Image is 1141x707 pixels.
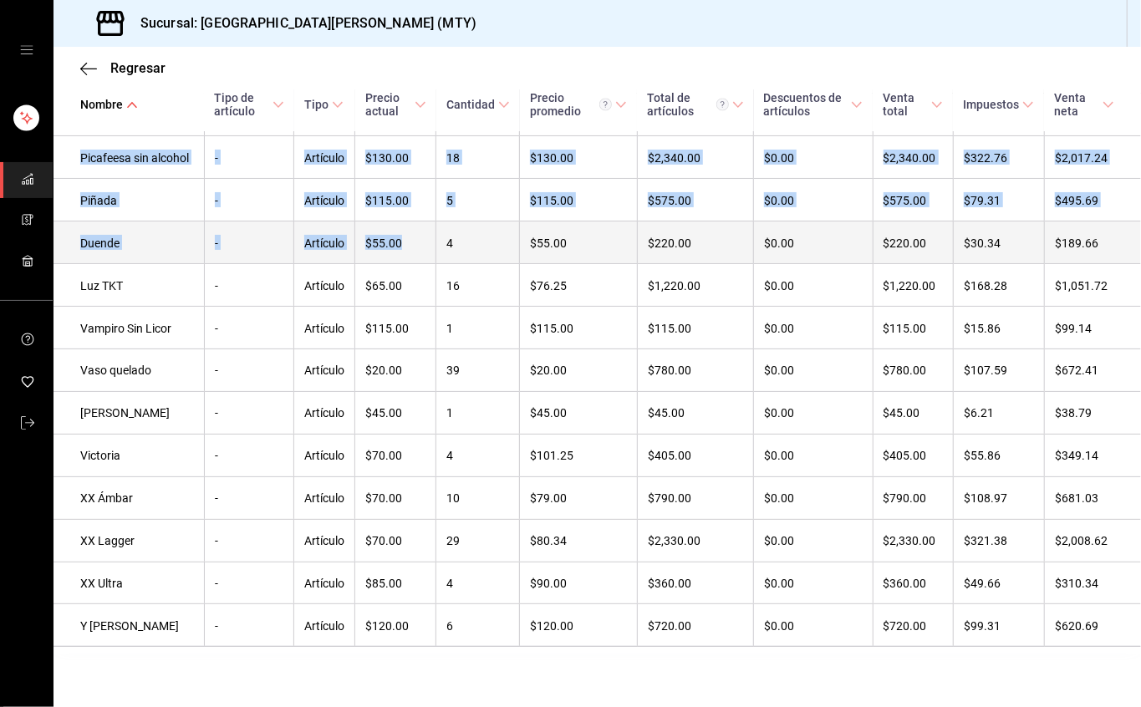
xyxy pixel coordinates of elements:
font: $45.00 [884,407,920,420]
font: $0.00 [764,364,794,378]
font: Artículo [304,364,344,378]
font: $101.25 [530,450,573,463]
font: $360.00 [648,577,691,590]
font: Artículo [304,577,344,590]
font: $115.00 [530,194,573,207]
font: - [215,492,218,506]
font: Artículo [304,535,344,548]
font: $310.34 [1055,577,1098,590]
font: Tipo de artículo [214,91,255,118]
font: $85.00 [365,577,402,590]
font: $790.00 [884,492,927,506]
span: Venta neta [1054,91,1114,118]
font: $220.00 [884,237,927,250]
font: $0.00 [764,619,794,633]
font: 29 [446,535,460,548]
font: Artículo [304,450,344,463]
font: $0.00 [764,535,794,548]
font: 6 [446,619,453,633]
font: $0.00 [764,194,794,207]
font: $0.00 [764,279,794,292]
font: $38.79 [1055,407,1092,420]
font: $720.00 [884,619,927,633]
font: - [215,407,218,420]
font: $30.34 [964,237,1001,250]
font: 1 [446,322,453,335]
font: $1,220.00 [648,279,700,292]
font: $49.66 [964,577,1001,590]
font: XX Lagger [80,535,135,548]
font: Precio actual [365,91,400,118]
span: Venta total [883,91,943,118]
font: $130.00 [530,151,573,165]
font: - [215,364,218,378]
font: $45.00 [648,407,685,420]
font: $720.00 [648,619,691,633]
font: Vampiro Sin Licor [80,322,171,335]
font: $115.00 [530,322,573,335]
font: $70.00 [365,492,402,506]
font: XX Ultra [80,577,123,590]
font: $780.00 [884,364,927,378]
span: Tipo de artículo [214,91,284,118]
font: $1,220.00 [884,279,936,292]
font: $130.00 [365,151,409,165]
font: Victoria [80,450,120,463]
font: - [215,450,218,463]
font: $45.00 [530,407,567,420]
font: $321.38 [964,535,1007,548]
font: $20.00 [365,364,402,378]
font: - [215,237,218,250]
font: - [215,279,218,292]
font: Cantidad [446,99,495,112]
font: Artículo [304,407,344,420]
font: $79.31 [964,194,1001,207]
font: $55.00 [530,237,567,250]
font: $80.34 [530,535,567,548]
font: Artículo [304,237,344,250]
font: $115.00 [365,194,409,207]
font: Piñada [80,194,117,207]
span: Precio promedio [530,91,627,118]
font: $70.00 [365,535,402,548]
font: $575.00 [648,194,691,207]
font: $0.00 [764,492,794,506]
font: $45.00 [365,407,402,420]
font: Artículo [304,322,344,335]
font: $120.00 [365,619,409,633]
font: $168.28 [964,279,1007,292]
font: 16 [446,279,460,292]
font: - [215,619,218,633]
font: $107.59 [964,364,1007,378]
font: $90.00 [530,577,567,590]
font: - [215,577,218,590]
font: $76.25 [530,279,567,292]
font: $780.00 [648,364,691,378]
font: $115.00 [648,322,691,335]
span: Cantidad [446,99,510,112]
font: $55.00 [365,237,402,250]
font: $6.21 [964,407,994,420]
font: $15.86 [964,322,1001,335]
font: 4 [446,450,453,463]
font: $349.14 [1055,450,1098,463]
font: $0.00 [764,322,794,335]
svg: Precio promedio = Total artículos / cantidad [599,99,612,111]
font: $620.69 [1055,619,1098,633]
font: - [215,151,218,165]
font: Descuentos de artículos [764,91,843,118]
font: $0.00 [764,407,794,420]
font: Vaso quelado [80,364,151,378]
font: $65.00 [365,279,402,292]
font: Sucursal: [GEOGRAPHIC_DATA][PERSON_NAME] (MTY) [140,15,476,31]
font: $70.00 [365,450,402,463]
font: Artículo [304,279,344,292]
font: $115.00 [884,322,927,335]
font: $99.31 [964,619,1001,633]
span: Total de artículos [647,91,743,118]
font: $0.00 [764,577,794,590]
font: 1 [446,407,453,420]
font: $790.00 [648,492,691,506]
font: 4 [446,577,453,590]
font: Luz TKT [80,279,123,292]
